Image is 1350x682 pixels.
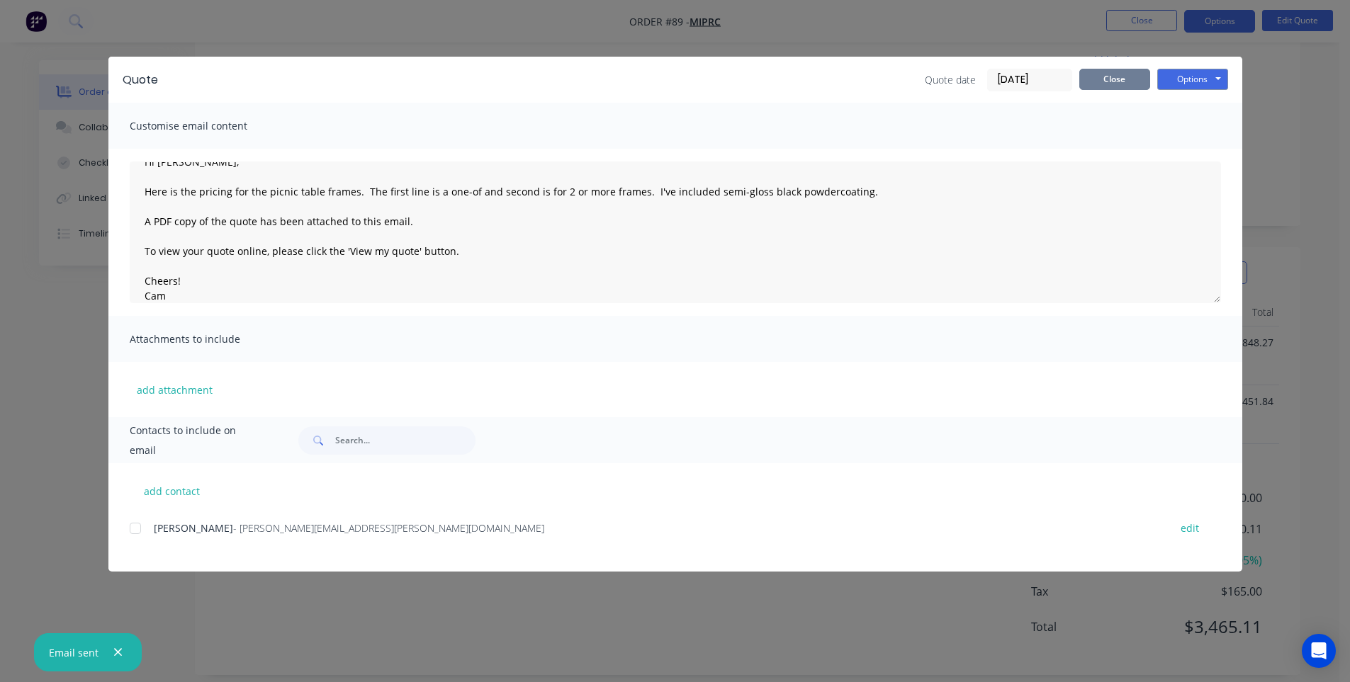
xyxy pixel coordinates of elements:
[130,480,215,501] button: add contact
[130,421,264,460] span: Contacts to include on email
[1157,69,1228,90] button: Options
[49,645,99,660] div: Email sent
[130,116,286,136] span: Customise email content
[925,72,976,87] span: Quote date
[1172,518,1208,538] button: edit
[123,72,158,89] div: Quote
[335,426,476,455] input: Search...
[1302,634,1336,668] div: Open Intercom Messenger
[130,329,286,349] span: Attachments to include
[154,521,233,535] span: [PERSON_NAME]
[130,379,220,400] button: add attachment
[130,161,1221,303] textarea: Hi [PERSON_NAME], Here is the pricing for the picnic table frames. The first line is a one-of and...
[233,521,544,535] span: - [PERSON_NAME][EMAIL_ADDRESS][PERSON_NAME][DOMAIN_NAME]
[1079,69,1150,90] button: Close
